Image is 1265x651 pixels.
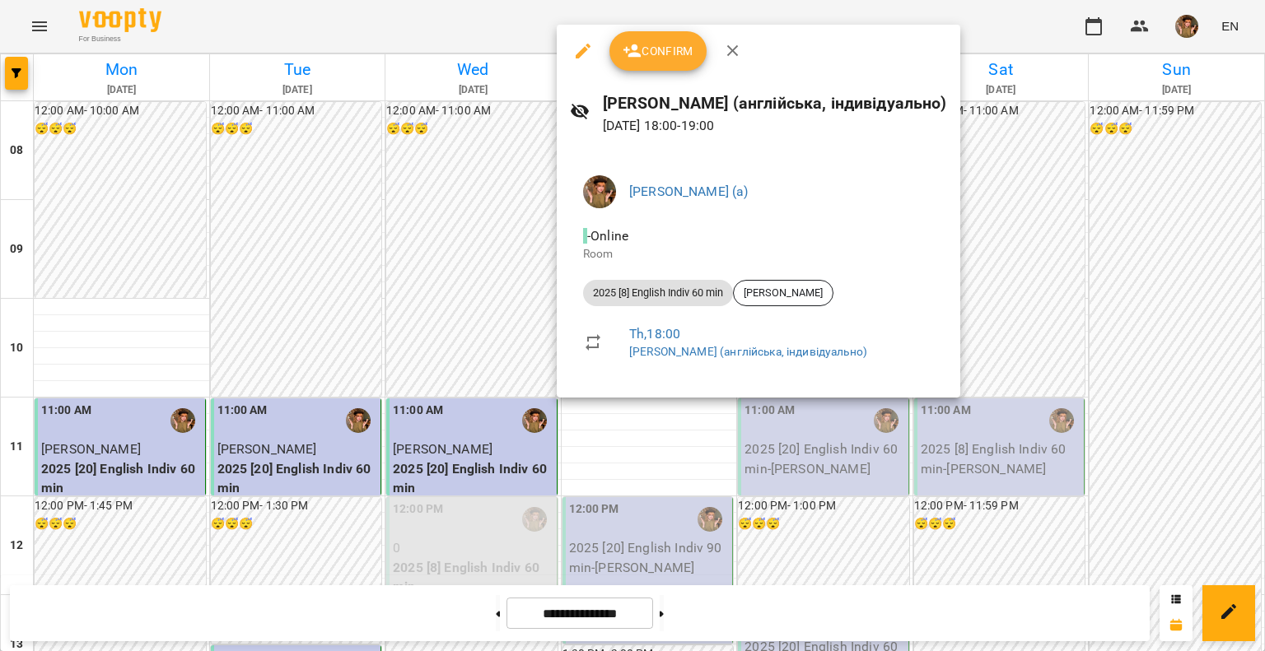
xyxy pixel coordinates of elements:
span: Confirm [623,41,693,61]
a: [PERSON_NAME] (англійська, індивідуально) [629,345,867,358]
span: [PERSON_NAME] [734,286,833,300]
a: Th , 18:00 [629,326,680,342]
p: Room [583,246,934,263]
h6: [PERSON_NAME] (англійська, індивідуально) [603,91,947,116]
button: Confirm [609,31,707,71]
img: 166010c4e833d35833869840c76da126.jpeg [583,175,616,208]
span: 2025 [8] English Indiv 60 min [583,286,733,300]
div: [PERSON_NAME] [733,280,833,306]
span: - Online [583,228,632,244]
a: [PERSON_NAME] (а) [629,184,749,199]
p: [DATE] 18:00 - 19:00 [603,116,947,136]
